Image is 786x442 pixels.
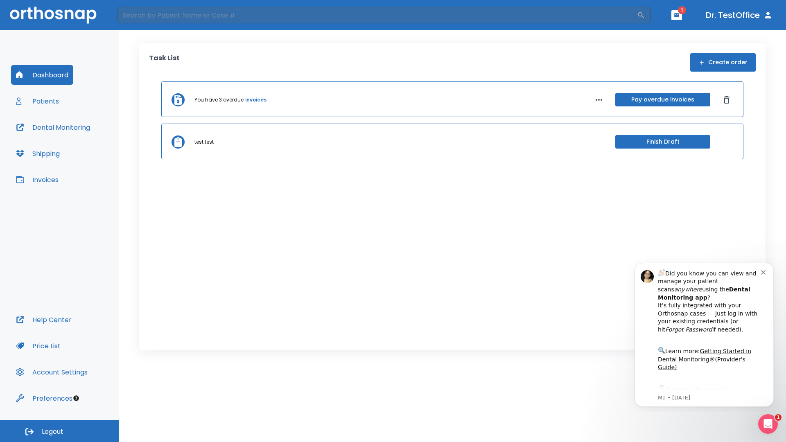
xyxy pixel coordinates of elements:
[194,138,214,146] p: test test
[720,93,733,106] button: Dismiss
[758,414,778,434] iframe: Intercom live chat
[11,91,64,111] button: Patients
[11,362,93,382] button: Account Settings
[36,131,108,145] a: App Store
[245,96,267,104] a: invoices
[117,7,637,23] input: Search by Patient Name or Case #
[149,53,180,72] p: Task List
[36,139,139,146] p: Message from Ma, sent 8w ago
[690,53,756,72] button: Create order
[11,388,77,408] button: Preferences
[11,65,73,85] button: Dashboard
[622,255,786,412] iframe: Intercom notifications message
[36,129,139,170] div: Download the app: | ​ Let us know if you need help getting started!
[702,8,776,23] button: Dr. TestOffice
[139,13,145,19] button: Dismiss notification
[11,310,77,329] button: Help Center
[11,170,63,189] button: Invoices
[42,427,63,436] span: Logout
[72,395,80,402] div: Tooltip anchor
[615,135,710,149] button: Finish Draft
[194,96,244,104] p: You have 3 overdue
[10,7,97,23] img: Orthosnap
[678,6,686,14] span: 1
[775,414,781,421] span: 1
[11,117,95,137] button: Dental Monitoring
[11,144,65,163] button: Shipping
[11,336,65,356] button: Price List
[615,93,710,106] button: Pay overdue invoices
